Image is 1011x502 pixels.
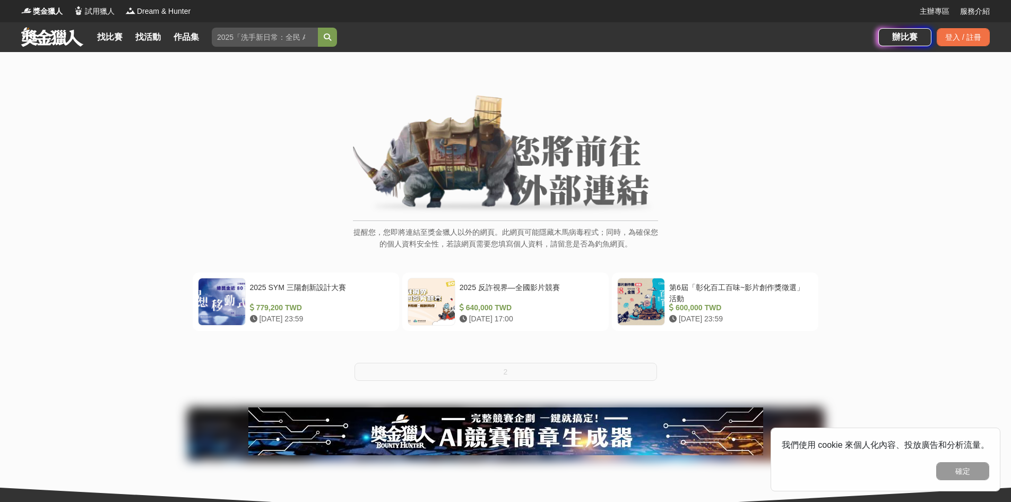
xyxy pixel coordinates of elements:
div: 779,200 TWD [250,302,390,313]
a: 第6屆「彰化百工百味~影片創作獎徵選」活動 600,000 TWD [DATE] 23:59 [612,273,818,331]
span: 獎金獵人 [33,6,63,17]
img: Logo [73,5,84,16]
span: Dream & Hunter [137,6,191,17]
img: External Link Banner [353,95,658,215]
button: 2 [355,363,657,381]
span: 試用獵人 [85,6,115,17]
p: 提醒您，您即將連結至獎金獵人以外的網頁。此網頁可能隱藏木馬病毒程式；同時，為確保您的個人資料安全性，若該網頁需要您填寫個人資料，請留意是否為釣魚網頁。 [353,226,658,261]
a: Logo獎金獵人 [21,6,63,17]
div: 2025 SYM 三陽創新設計大賽 [250,282,390,302]
a: 找比賽 [93,30,127,45]
img: e66c81bb-b616-479f-8cf1-2a61d99b1888.jpg [248,407,763,455]
div: 600,000 TWD [669,302,809,313]
a: 服務介紹 [960,6,990,17]
div: [DATE] 23:59 [669,313,809,325]
a: 作品集 [169,30,203,45]
img: Logo [21,5,32,16]
a: 主辦專區 [920,6,949,17]
div: [DATE] 23:59 [250,313,390,325]
div: 第6屆「彰化百工百味~影片創作獎徵選」活動 [669,282,809,302]
a: Logo試用獵人 [73,6,115,17]
a: 2025 反詐視界—全國影片競賽 640,000 TWD [DATE] 17:00 [402,273,609,331]
a: 找活動 [131,30,165,45]
button: 確定 [936,462,989,480]
input: 2025「洗手新日常：全民 ALL IN」洗手歌全台徵選 [212,28,318,47]
a: LogoDream & Hunter [125,6,191,17]
div: 2025 反詐視界—全國影片競賽 [460,282,599,302]
div: 640,000 TWD [460,302,599,313]
span: 我們使用 cookie 來個人化內容、投放廣告和分析流量。 [782,440,989,449]
a: 2025 SYM 三陽創新設計大賽 779,200 TWD [DATE] 23:59 [193,273,399,331]
div: [DATE] 17:00 [460,313,599,325]
img: Logo [125,5,136,16]
a: 辦比賽 [878,28,931,46]
div: 登入 / 註冊 [937,28,990,46]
